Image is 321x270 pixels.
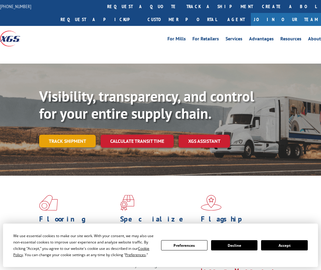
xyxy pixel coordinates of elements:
[161,240,207,250] button: Preferences
[211,240,257,250] button: Decline
[201,215,277,240] h1: Flagship Distribution Model
[39,195,58,211] img: xgs-icon-total-supply-chain-intelligence-red
[56,13,143,26] a: Request a pickup
[39,215,116,240] h1: Flooring Logistics Solutions
[39,87,254,123] b: Visibility, transparency, and control for your entire supply chain.
[179,135,230,148] a: XGS ASSISTANT
[13,233,154,258] div: We use essential cookies to make our site work. With your consent, we may also use non-essential ...
[249,36,274,43] a: Advantages
[251,13,321,26] a: Join Our Team
[226,36,242,43] a: Services
[167,36,186,43] a: For Mills
[120,215,197,240] h1: Specialized Freight Experts
[192,36,219,43] a: For Retailers
[101,135,174,148] a: Calculate transit time
[125,252,146,257] span: Preferences
[201,195,222,211] img: xgs-icon-flagship-distribution-model-red
[280,36,301,43] a: Resources
[308,36,321,43] a: About
[221,13,251,26] a: Agent
[261,240,307,250] button: Accept
[39,135,96,147] a: Track shipment
[120,195,134,211] img: xgs-icon-focused-on-flooring-red
[3,224,318,267] div: Cookie Consent Prompt
[143,13,221,26] a: Customer Portal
